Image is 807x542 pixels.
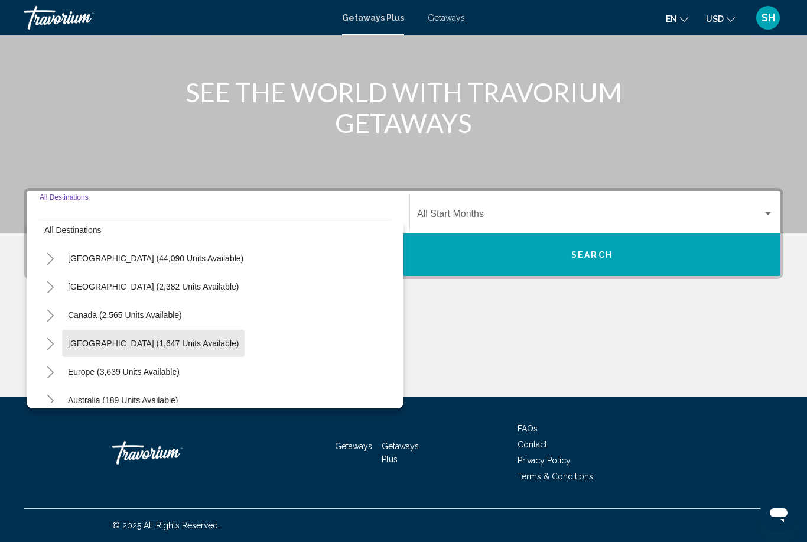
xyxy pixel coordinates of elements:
[68,282,239,291] span: [GEOGRAPHIC_DATA] (2,382 units available)
[68,339,239,348] span: [GEOGRAPHIC_DATA] (1,647 units available)
[38,303,62,327] button: Toggle Canada (2,565 units available)
[342,13,404,22] a: Getaways Plus
[706,10,735,27] button: Change currency
[382,442,419,464] a: Getaways Plus
[762,12,775,24] span: SH
[68,310,182,320] span: Canada (2,565 units available)
[518,440,547,449] a: Contact
[68,254,243,263] span: [GEOGRAPHIC_DATA] (44,090 units available)
[27,191,780,276] div: Search widget
[112,435,230,470] a: Travorium
[24,6,330,30] a: Travorium
[38,275,62,298] button: Toggle Mexico (2,382 units available)
[38,216,392,244] button: All destinations
[403,233,780,276] button: Search
[666,10,688,27] button: Change language
[706,14,724,24] span: USD
[62,358,186,385] button: Europe (3,639 units available)
[518,456,571,465] a: Privacy Policy
[428,13,465,22] a: Getaways
[760,495,798,533] iframe: Button to launch messaging window
[182,77,625,138] h1: SEE THE WORLD WITH TRAVORIUM GETAWAYS
[753,5,783,30] button: User Menu
[666,14,677,24] span: en
[38,388,62,412] button: Toggle Australia (189 units available)
[62,245,249,272] button: [GEOGRAPHIC_DATA] (44,090 units available)
[335,442,372,451] a: Getaways
[112,521,220,530] span: © 2025 All Rights Reserved.
[68,395,178,405] span: Australia (189 units available)
[68,367,180,377] span: Europe (3,639 units available)
[518,472,593,481] a: Terms & Conditions
[571,251,613,260] span: Search
[62,330,245,357] button: [GEOGRAPHIC_DATA] (1,647 units available)
[62,273,245,300] button: [GEOGRAPHIC_DATA] (2,382 units available)
[44,225,102,235] span: All destinations
[38,332,62,355] button: Toggle Caribbean & Atlantic Islands (1,647 units available)
[38,246,62,270] button: Toggle United States (44,090 units available)
[38,360,62,384] button: Toggle Europe (3,639 units available)
[62,301,188,329] button: Canada (2,565 units available)
[518,424,538,433] a: FAQs
[62,387,184,414] button: Australia (189 units available)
